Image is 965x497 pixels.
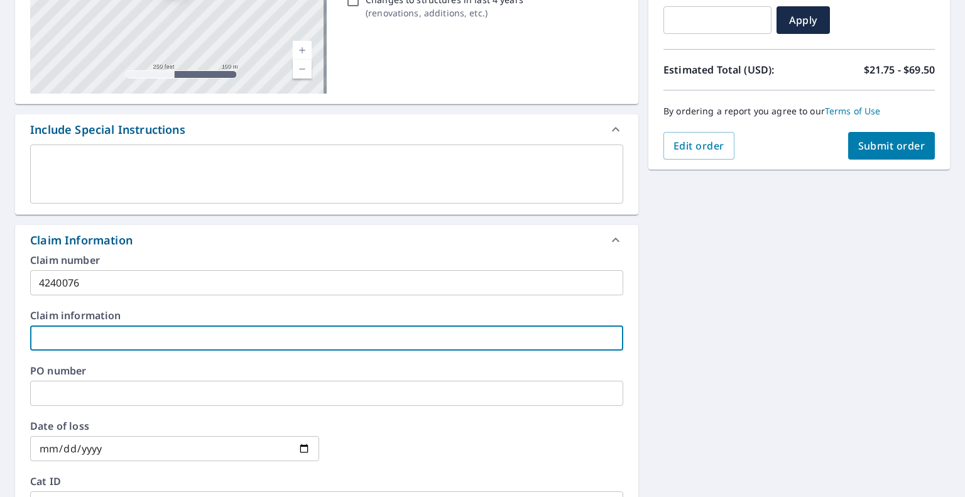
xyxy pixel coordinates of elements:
[777,6,830,34] button: Apply
[15,225,638,255] div: Claim Information
[864,62,935,77] p: $21.75 - $69.50
[293,60,312,79] a: Current Level 17, Zoom Out
[858,139,925,153] span: Submit order
[848,132,935,160] button: Submit order
[663,106,935,117] p: By ordering a report you agree to our
[30,366,623,376] label: PO number
[30,121,185,138] div: Include Special Instructions
[663,132,734,160] button: Edit order
[15,114,638,145] div: Include Special Instructions
[30,255,623,265] label: Claim number
[30,421,319,431] label: Date of loss
[663,62,799,77] p: Estimated Total (USD):
[30,476,623,486] label: Cat ID
[787,13,820,27] span: Apply
[293,41,312,60] a: Current Level 17, Zoom In
[825,105,881,117] a: Terms of Use
[366,6,523,19] p: ( renovations, additions, etc. )
[30,232,133,249] div: Claim Information
[30,310,623,320] label: Claim information
[673,139,724,153] span: Edit order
